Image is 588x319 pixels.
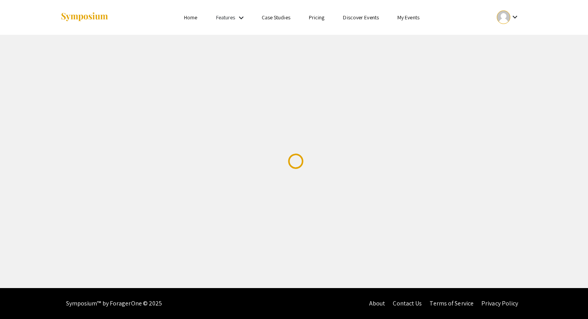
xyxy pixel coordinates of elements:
[343,14,379,21] a: Discover Events
[237,13,246,22] mat-icon: Expand Features list
[184,14,197,21] a: Home
[369,299,385,307] a: About
[555,284,582,313] iframe: Chat
[60,12,109,22] img: Symposium by ForagerOne
[262,14,290,21] a: Case Studies
[393,299,422,307] a: Contact Us
[429,299,474,307] a: Terms of Service
[66,288,162,319] div: Symposium™ by ForagerOne © 2025
[481,299,518,307] a: Privacy Policy
[397,14,419,21] a: My Events
[489,9,528,26] button: Expand account dropdown
[309,14,325,21] a: Pricing
[216,14,235,21] a: Features
[510,12,520,22] mat-icon: Expand account dropdown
